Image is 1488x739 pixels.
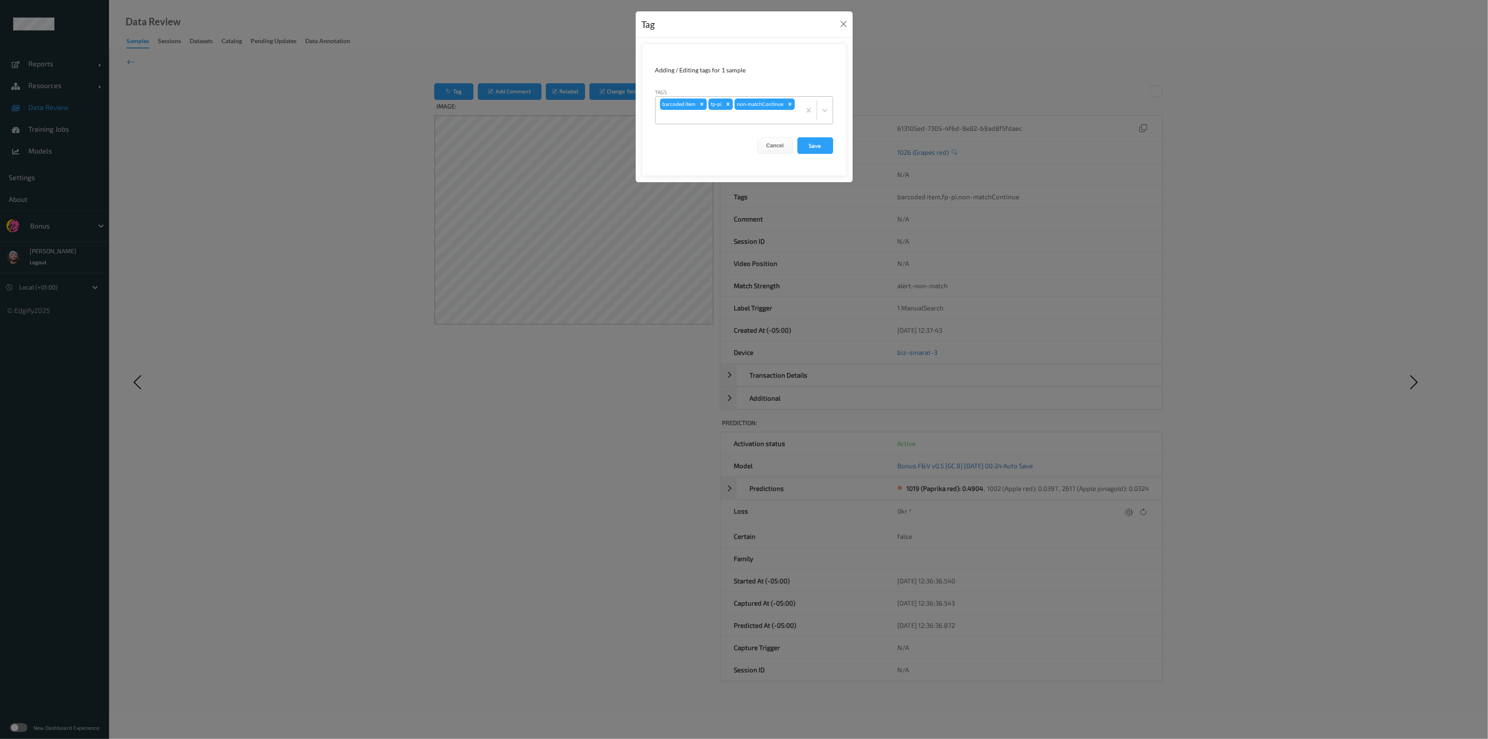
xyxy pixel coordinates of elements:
label: Tags [655,88,667,96]
div: non-matchContinue [735,99,785,110]
button: Close [838,18,850,30]
div: Remove fp-pi [723,99,733,110]
div: Remove non-matchContinue [785,99,795,110]
div: Tag [642,17,655,31]
div: Remove barcoded item [697,99,707,110]
div: Adding / Editing tags for 1 sample [655,66,833,75]
div: fp-pi [708,99,723,110]
button: Cancel [757,137,793,154]
button: Save [797,137,833,154]
div: barcoded item [660,99,697,110]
